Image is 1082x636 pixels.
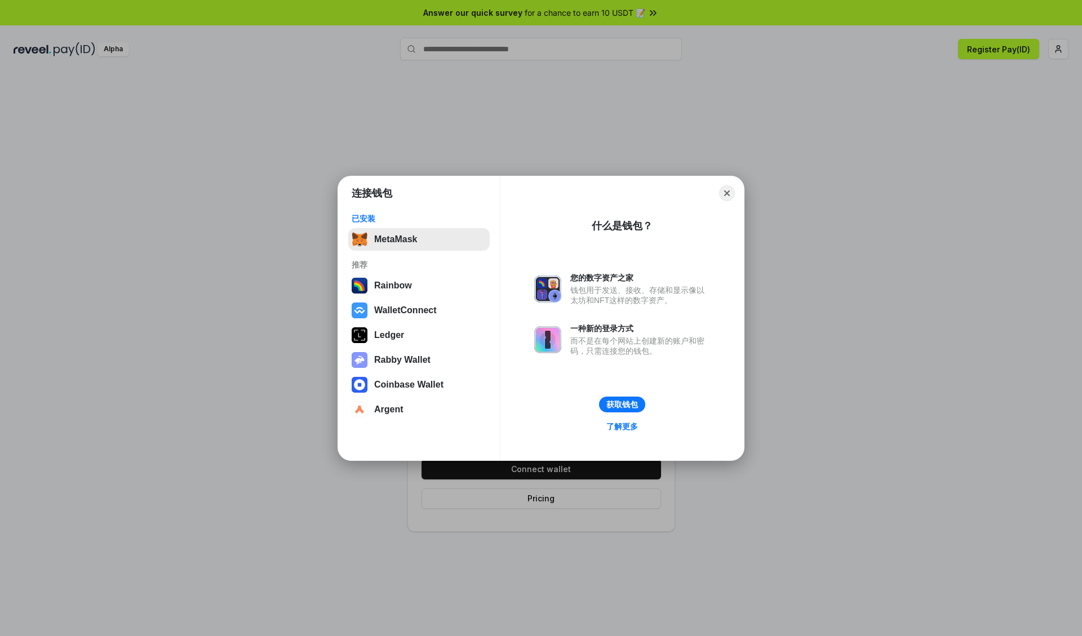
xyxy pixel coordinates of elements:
[348,349,490,371] button: Rabby Wallet
[352,260,486,270] div: 推荐
[374,281,412,291] div: Rainbow
[606,399,638,410] div: 获取钱包
[570,273,710,283] div: 您的数字资产之家
[348,274,490,297] button: Rainbow
[348,324,490,346] button: Ledger
[374,355,431,365] div: Rabby Wallet
[352,278,367,293] img: svg+xml,%3Csvg%20width%3D%22120%22%20height%3D%22120%22%20viewBox%3D%220%200%20120%20120%22%20fil...
[352,377,367,393] img: svg+xml,%3Csvg%20width%3D%2228%22%20height%3D%2228%22%20viewBox%3D%220%200%2028%2028%22%20fill%3D...
[352,303,367,318] img: svg+xml,%3Csvg%20width%3D%2228%22%20height%3D%2228%22%20viewBox%3D%220%200%2028%2028%22%20fill%3D...
[348,299,490,322] button: WalletConnect
[606,421,638,432] div: 了解更多
[352,352,367,368] img: svg+xml,%3Csvg%20xmlns%3D%22http%3A%2F%2Fwww.w3.org%2F2000%2Fsvg%22%20fill%3D%22none%22%20viewBox...
[570,285,710,305] div: 钱包用于发送、接收、存储和显示像以太坊和NFT这样的数字资产。
[352,232,367,247] img: svg+xml,%3Csvg%20fill%3D%22none%22%20height%3D%2233%22%20viewBox%3D%220%200%2035%2033%22%20width%...
[352,327,367,343] img: svg+xml,%3Csvg%20xmlns%3D%22http%3A%2F%2Fwww.w3.org%2F2000%2Fsvg%22%20width%3D%2228%22%20height%3...
[348,398,490,421] button: Argent
[348,373,490,396] button: Coinbase Wallet
[534,275,561,303] img: svg+xml,%3Csvg%20xmlns%3D%22http%3A%2F%2Fwww.w3.org%2F2000%2Fsvg%22%20fill%3D%22none%22%20viewBox...
[374,234,417,244] div: MetaMask
[570,336,710,356] div: 而不是在每个网站上创建新的账户和密码，只需连接您的钱包。
[352,402,367,417] img: svg+xml,%3Csvg%20width%3D%2228%22%20height%3D%2228%22%20viewBox%3D%220%200%2028%2028%22%20fill%3D...
[534,326,561,353] img: svg+xml,%3Csvg%20xmlns%3D%22http%3A%2F%2Fwww.w3.org%2F2000%2Fsvg%22%20fill%3D%22none%22%20viewBox...
[719,185,735,201] button: Close
[374,404,403,415] div: Argent
[352,186,392,200] h1: 连接钱包
[352,214,486,224] div: 已安装
[374,305,437,315] div: WalletConnect
[374,330,404,340] div: Ledger
[592,219,653,233] div: 什么是钱包？
[570,323,710,333] div: 一种新的登录方式
[600,419,645,434] a: 了解更多
[348,228,490,251] button: MetaMask
[599,397,645,412] button: 获取钱包
[374,380,444,390] div: Coinbase Wallet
